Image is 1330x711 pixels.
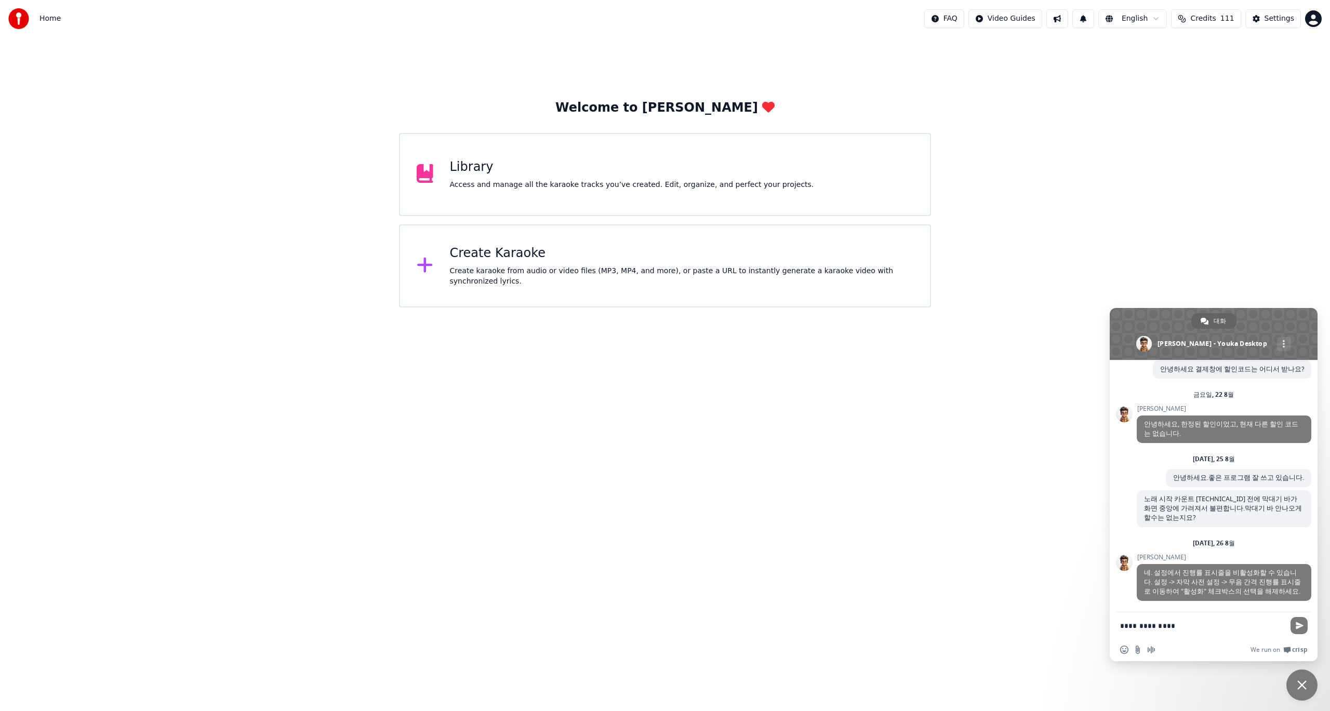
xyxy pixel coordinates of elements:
div: Welcome to [PERSON_NAME] [555,100,775,116]
nav: breadcrumb [39,14,61,24]
span: 대화 [1214,313,1226,329]
span: 파일 보내기 [1134,646,1142,654]
span: Home [39,14,61,24]
textarea: 메시지 작성... [1120,612,1286,638]
span: 오디오 메시지 녹음 [1147,646,1155,654]
button: Video Guides [968,9,1042,28]
span: 이모티콘 사용하기 [1120,646,1128,654]
img: youka [8,8,29,29]
div: [DATE], 26 8월 [1193,540,1235,546]
div: 금요일, 22 8월 [1193,392,1234,398]
div: Library [450,159,814,176]
a: 대화 [1191,313,1236,329]
span: 안녕하세요, 한정된 할인이었고, 현재 다른 할인 코드는 없습니다. [1144,420,1298,438]
div: [DATE], 25 8월 [1193,456,1235,462]
div: Access and manage all the karaoke tracks you’ve created. Edit, organize, and perfect your projects. [450,180,814,190]
span: [PERSON_NAME] [1137,405,1311,412]
a: We run onCrisp [1251,646,1307,654]
div: Create karaoke from audio or video files (MP3, MP4, and more), or paste a URL to instantly genera... [450,266,914,287]
span: [PERSON_NAME] [1137,554,1311,561]
span: Credits [1190,14,1216,24]
span: We run on [1251,646,1280,654]
span: 보내다 [1291,617,1308,634]
button: Credits111 [1171,9,1241,28]
span: Crisp [1292,646,1307,654]
span: 노래 시작 카운트 [TECHNICAL_ID] 전에 막대기 바가 화면 중앙에 가려져서 불편합니다.막대기 바 안나오게 할수는 없는지요? [1144,494,1302,522]
button: FAQ [924,9,964,28]
button: Settings [1245,9,1301,28]
span: 안녕하세요 결제창에 할인코드는 어디서 받나요? [1160,365,1304,373]
span: 안녕하세요.좋은 프로그램 잘 쓰고 있습니다. [1173,473,1304,482]
a: 채팅 닫기 [1286,669,1318,701]
div: Create Karaoke [450,245,914,262]
div: Settings [1265,14,1294,24]
span: 111 [1220,14,1234,24]
span: 네. 설정에서 진행률 표시줄을 비활성화할 수 있습니다. 설정 -> 자막 사전 설정 -> 무음 간격 진행률 표시줄로 이동하여 "활성화" 체크박스의 선택을 해제하세요. [1144,568,1301,596]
